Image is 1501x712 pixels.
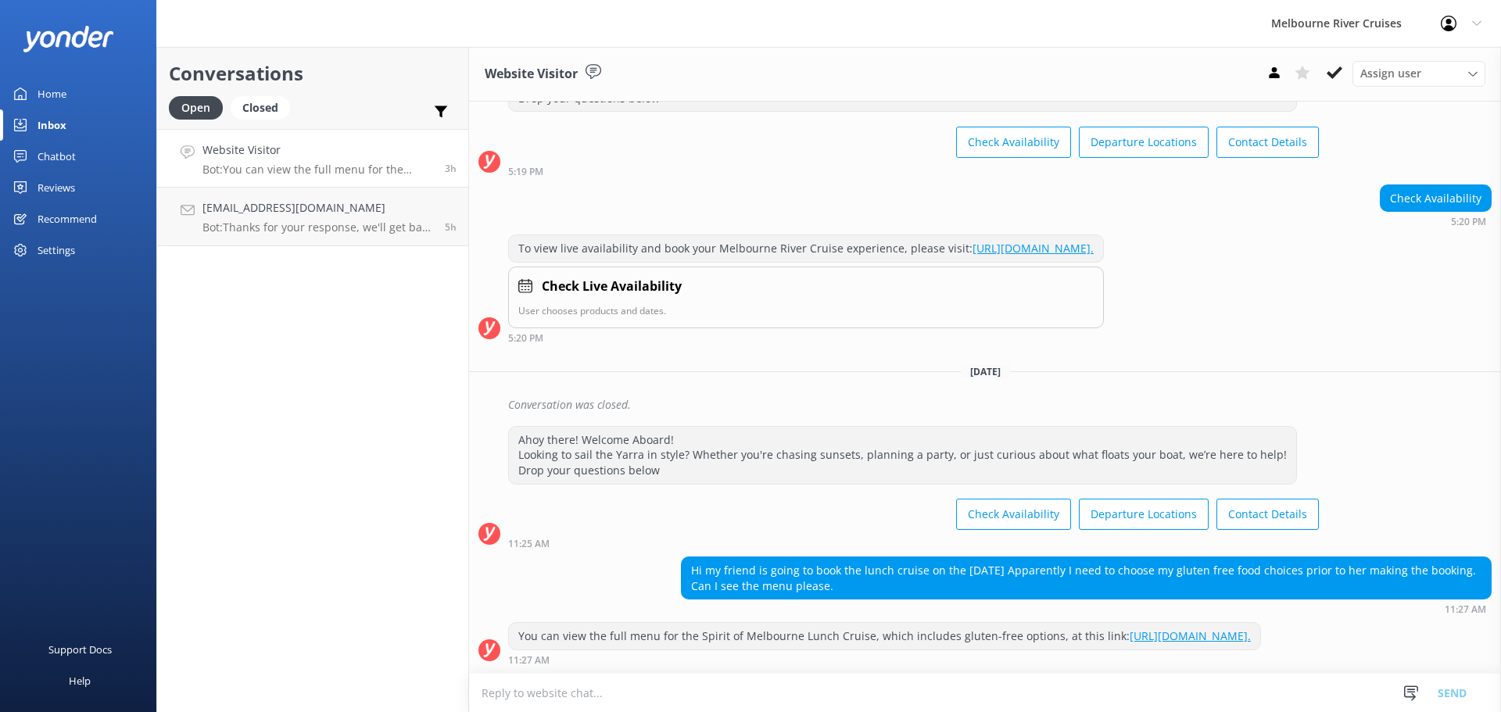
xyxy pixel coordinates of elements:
div: Ahoy there! Welcome Aboard! Looking to sail the Yarra in style? Whether you're chasing sunsets, p... [509,427,1296,484]
p: Bot: Thanks for your response, we'll get back to you as soon as we can during opening hours. [202,220,433,234]
div: Check Availability [1381,185,1491,212]
a: Closed [231,98,298,116]
div: Closed [231,96,290,120]
a: [EMAIL_ADDRESS][DOMAIN_NAME]Bot:Thanks for your response, we'll get back to you as soon as we can... [157,188,468,246]
strong: 11:27 AM [1445,605,1486,614]
div: Help [69,665,91,696]
button: Departure Locations [1079,127,1209,158]
h4: [EMAIL_ADDRESS][DOMAIN_NAME] [202,199,433,216]
div: 05:20pm 12-Aug-2025 (UTC +10:00) Australia/Sydney [1380,216,1492,227]
div: Hi my friend is going to book the lunch cruise on the [DATE] Apparently I need to choose my glute... [682,557,1491,599]
strong: 5:20 PM [508,334,543,343]
div: Home [38,78,66,109]
h4: Website Visitor [202,141,433,159]
div: Support Docs [48,634,112,665]
a: [URL][DOMAIN_NAME]. [973,241,1094,256]
div: 05:20pm 12-Aug-2025 (UTC +10:00) Australia/Sydney [508,332,1104,343]
div: Inbox [38,109,66,141]
div: You can view the full menu for the Spirit of Melbourne Lunch Cruise, which includes gluten-free o... [509,623,1260,649]
h4: Check Live Availability [542,277,682,297]
a: Open [169,98,231,116]
span: Assign user [1360,65,1421,82]
a: Website VisitorBot:You can view the full menu for the Spirit of Melbourne Lunch Cruise, which inc... [157,129,468,188]
div: 05:19pm 12-Aug-2025 (UTC +10:00) Australia/Sydney [508,166,1319,177]
div: 2025-08-12T23:10:03.842 [478,392,1492,418]
p: User chooses products and dates. [518,303,1094,318]
button: Check Availability [956,499,1071,530]
strong: 5:20 PM [1451,217,1486,227]
div: Conversation was closed. [508,392,1492,418]
div: 11:27am 13-Aug-2025 (UTC +10:00) Australia/Sydney [508,654,1261,665]
img: yonder-white-logo.png [23,26,113,52]
strong: 11:27 AM [508,656,550,665]
p: Bot: You can view the full menu for the Spirit of Melbourne Lunch Cruise, which includes gluten-f... [202,163,433,177]
button: Departure Locations [1079,499,1209,530]
button: Contact Details [1216,499,1319,530]
span: [DATE] [961,365,1010,378]
div: Open [169,96,223,120]
button: Contact Details [1216,127,1319,158]
div: Chatbot [38,141,76,172]
strong: 5:19 PM [508,167,543,177]
div: 11:27am 13-Aug-2025 (UTC +10:00) Australia/Sydney [681,603,1492,614]
div: To view live availability and book your Melbourne River Cruise experience, please visit: [509,235,1103,262]
span: 09:18am 13-Aug-2025 (UTC +10:00) Australia/Sydney [445,220,457,234]
h3: Website Visitor [485,64,578,84]
span: 11:27am 13-Aug-2025 (UTC +10:00) Australia/Sydney [445,162,457,175]
a: [URL][DOMAIN_NAME]. [1130,628,1251,643]
div: Assign User [1352,61,1485,86]
div: Recommend [38,203,97,234]
div: 11:25am 13-Aug-2025 (UTC +10:00) Australia/Sydney [508,538,1319,549]
div: Reviews [38,172,75,203]
div: Settings [38,234,75,266]
h2: Conversations [169,59,457,88]
button: Check Availability [956,127,1071,158]
strong: 11:25 AM [508,539,550,549]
